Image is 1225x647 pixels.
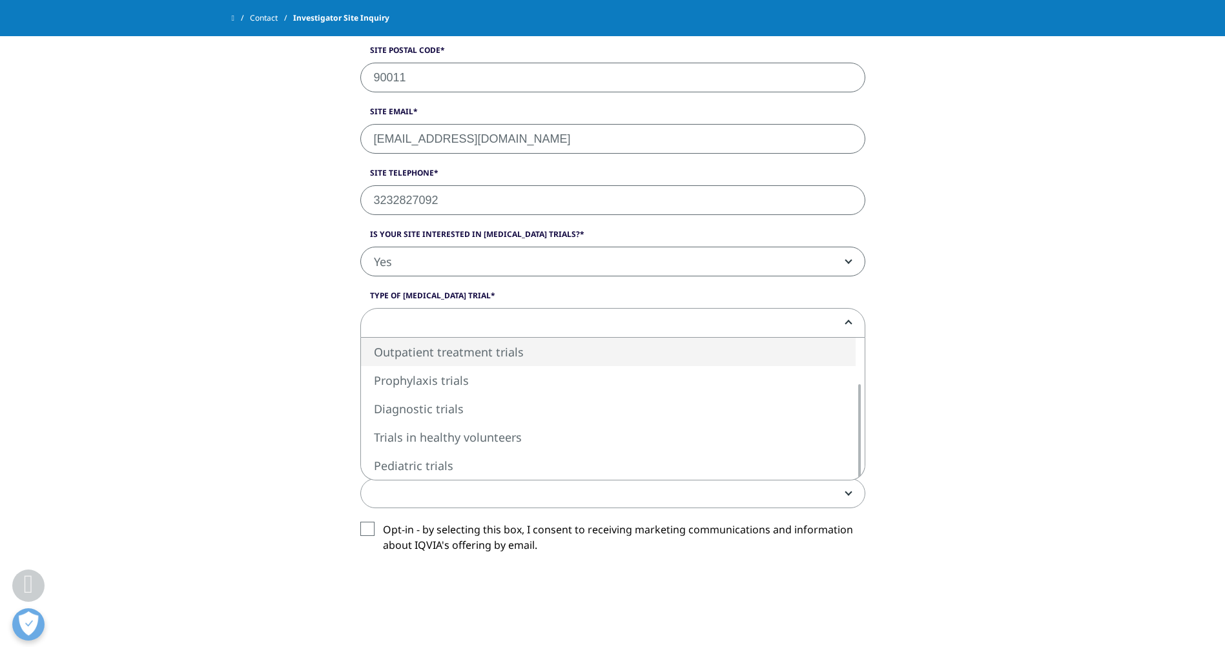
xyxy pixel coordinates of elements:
li: Prophylaxis trials [361,366,856,395]
label: Type of [MEDICAL_DATA] trial [360,290,865,308]
span: Yes [361,247,865,277]
li: Trials in healthy volunteers [361,423,856,451]
label: Site Postal Code [360,45,865,63]
label: Therapeutic Areas of Interest [360,460,865,478]
li: Pediatric trials [361,451,856,480]
span: Investigator Site Inquiry [293,6,389,30]
label: Site Email [360,106,865,124]
li: Outpatient treatment trials [361,338,856,366]
label: Is your site interested in [MEDICAL_DATA] trials? [360,229,865,247]
span: Yes [360,247,865,276]
button: Open Preferences [12,608,45,641]
iframe: reCAPTCHA [360,573,557,624]
li: Diagnostic trials [361,395,856,423]
label: Opt-in - by selecting this box, I consent to receiving marketing communications and information a... [360,522,865,560]
a: Contact [250,6,293,30]
label: Site Telephone [360,167,865,185]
